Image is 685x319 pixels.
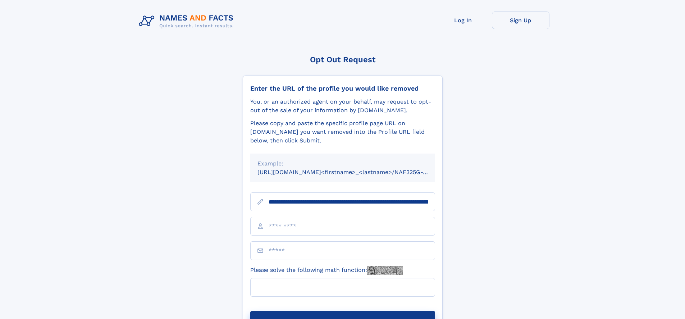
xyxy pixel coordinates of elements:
[257,169,449,176] small: [URL][DOMAIN_NAME]<firstname>_<lastname>/NAF325G-xxxxxxxx
[250,85,435,92] div: Enter the URL of the profile you would like removed
[136,12,239,31] img: Logo Names and Facts
[257,159,428,168] div: Example:
[250,97,435,115] div: You, or an authorized agent on your behalf, may request to opt-out of the sale of your informatio...
[250,119,435,145] div: Please copy and paste the specific profile page URL on [DOMAIN_NAME] you want removed into the Pr...
[243,55,443,64] div: Opt Out Request
[492,12,549,29] a: Sign Up
[250,266,403,275] label: Please solve the following math function:
[434,12,492,29] a: Log In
